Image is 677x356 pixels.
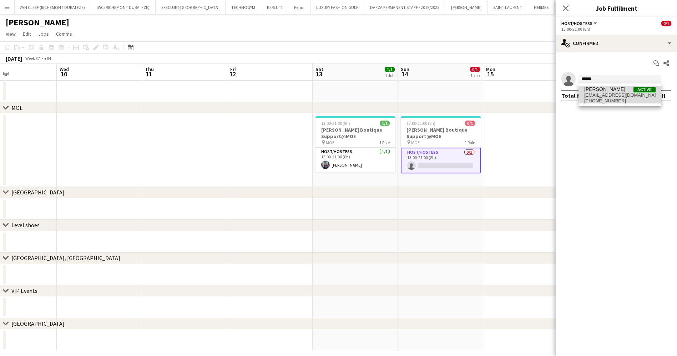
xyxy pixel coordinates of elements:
[401,116,481,173] app-job-card: 13:00-21:00 (8h)0/1[PERSON_NAME] Boutique Support@MOE MOE1 RoleHost/Hostess0/113:00-21:00 (8h)
[20,29,34,39] a: Edit
[6,31,16,37] span: View
[486,66,495,72] span: Mon
[556,35,677,52] div: Confirmed
[561,21,592,26] span: Host/Hostess
[11,287,37,294] div: VIP Events
[584,98,656,104] span: +971545387978
[584,86,625,92] span: Nuriza Achilova
[53,29,75,39] a: Comms
[411,140,420,145] span: MOE
[315,148,395,172] app-card-role: Host/Hostess1/113:00-21:00 (8h)[PERSON_NAME]
[230,66,236,72] span: Fri
[379,140,390,145] span: 1 Role
[35,29,52,39] a: Jobs
[470,67,480,72] span: 0/1
[11,189,65,196] div: [GEOGRAPHIC_DATA]
[229,70,236,78] span: 12
[584,92,656,98] span: achilovanu@gmail.com
[314,70,323,78] span: 13
[465,121,475,126] span: 0/1
[156,0,226,14] button: EXECUJET [GEOGRAPHIC_DATA]
[14,0,91,14] button: VAN CLEEF (RICHEMONT DUBAI FZE)
[44,56,51,61] div: +04
[401,148,481,173] app-card-role: Host/Hostess0/113:00-21:00 (8h)
[23,31,31,37] span: Edit
[315,116,395,172] app-job-card: 13:00-21:00 (8h)1/1[PERSON_NAME] Boutique Support@MOE MOE1 RoleHost/Hostess1/113:00-21:00 (8h)[PE...
[561,26,671,32] div: 13:00-21:00 (8h)
[56,31,72,37] span: Comms
[261,0,288,14] button: BERLUTI
[561,92,586,99] div: Total fee
[364,0,445,14] button: DAFZA PERMANENT STAFF - 2019/2025
[661,21,671,26] span: 0/1
[59,70,69,78] span: 10
[11,104,23,111] div: MOE
[633,87,656,92] span: Active
[60,66,69,72] span: Wed
[400,70,409,78] span: 14
[380,121,390,126] span: 1/1
[561,21,598,26] button: Host/Hostess
[3,29,19,39] a: View
[315,66,323,72] span: Sat
[385,73,394,78] div: 1 Job
[288,0,310,14] button: Fendi
[315,127,395,139] h3: [PERSON_NAME] Boutique Support@MOE
[385,67,395,72] span: 1/1
[6,17,69,28] h1: [PERSON_NAME]
[38,31,49,37] span: Jobs
[528,0,555,14] button: HERMES
[487,0,528,14] button: SAINT LAURENT
[144,70,154,78] span: 11
[445,0,487,14] button: [PERSON_NAME]
[401,66,409,72] span: Sun
[11,254,120,261] div: [GEOGRAPHIC_DATA], [GEOGRAPHIC_DATA]
[470,73,480,78] div: 1 Job
[485,70,495,78] span: 15
[465,140,475,145] span: 1 Role
[145,66,154,72] span: Thu
[24,56,41,61] span: Week 37
[226,0,261,14] button: TECHNOGYM
[555,0,591,14] button: TIFFANY & CO
[556,4,677,13] h3: Job Fulfilment
[326,140,334,145] span: MOE
[91,0,156,14] button: IWC (RICHEMONT DUBAI FZE)
[321,121,350,126] span: 13:00-21:00 (8h)
[11,222,40,229] div: Level shoes
[6,55,22,62] div: [DATE]
[406,121,435,126] span: 13:00-21:00 (8h)
[11,320,65,327] div: [GEOGRAPHIC_DATA]
[310,0,364,14] button: LUXURY FASHION GULF
[401,127,481,139] h3: [PERSON_NAME] Boutique Support@MOE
